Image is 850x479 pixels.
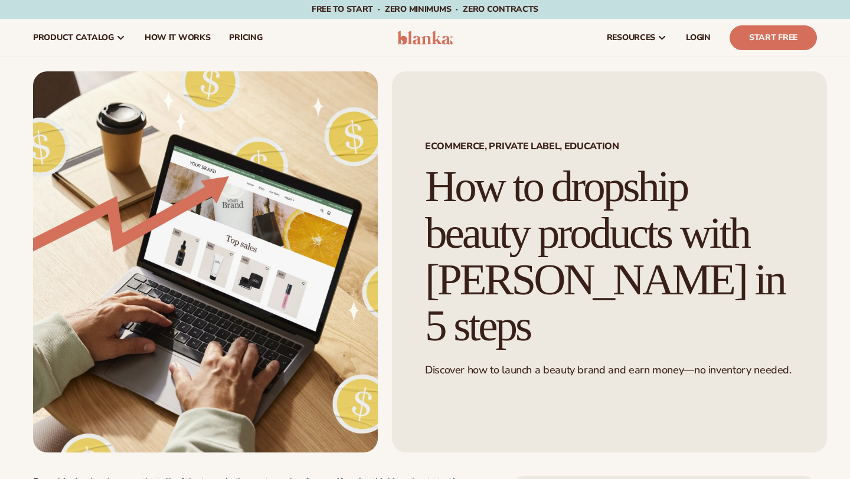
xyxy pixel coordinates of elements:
[33,71,378,452] img: Growing money with ecommerce
[312,4,538,15] span: Free to start · ZERO minimums · ZERO contracts
[24,19,135,57] a: product catalog
[425,163,794,349] h1: How to dropship beauty products with [PERSON_NAME] in 5 steps
[607,33,655,42] span: resources
[397,31,453,45] img: logo
[730,25,817,50] a: Start Free
[220,19,272,57] a: pricing
[425,363,794,377] p: Discover how to launch a beauty brand and earn money—no inventory needed.
[425,142,794,151] span: Ecommerce, Private Label, EDUCATION
[686,33,711,42] span: LOGIN
[597,19,676,57] a: resources
[229,33,262,42] span: pricing
[135,19,220,57] a: How It Works
[33,33,114,42] span: product catalog
[676,19,720,57] a: LOGIN
[145,33,211,42] span: How It Works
